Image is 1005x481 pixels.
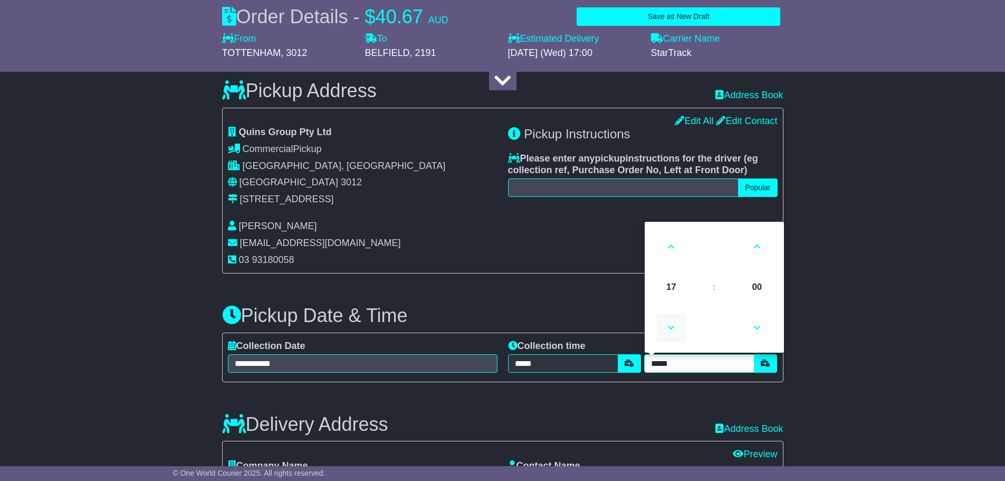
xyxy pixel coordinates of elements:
div: Pickup [228,144,497,155]
span: pickup [595,153,626,164]
span: [GEOGRAPHIC_DATA], [GEOGRAPHIC_DATA] [243,161,446,171]
a: Increment Minute [741,228,772,266]
span: Pick Minute [743,273,771,301]
span: AUD [428,15,448,25]
div: [DATE] (Wed) 17:00 [508,48,640,59]
td: : [696,269,732,305]
label: Carrier Name [651,33,720,45]
a: Increment Hour [656,228,687,266]
span: Commercial [243,144,293,154]
label: Contact Name [508,460,580,472]
span: $ [365,6,376,27]
a: Edit Contact [716,116,777,126]
h3: Pickup Date & Time [222,305,783,326]
span: BELFIELD [365,48,410,58]
span: [GEOGRAPHIC_DATA] [240,177,338,187]
span: 40.67 [376,6,423,27]
label: Company Name [228,460,308,472]
button: Popular [738,178,777,197]
label: Please enter any instructions for the driver ( ) [508,153,778,176]
h3: Pickup Address [222,80,377,101]
a: Address Book [715,423,783,434]
a: Edit All [675,116,713,126]
span: [PERSON_NAME] [239,221,317,231]
span: , 3012 [281,48,307,58]
span: 03 93180058 [239,254,294,265]
label: From [222,33,256,45]
a: Decrement Hour [656,309,687,347]
button: Save as New Draft [577,7,780,26]
label: Collection Date [228,341,305,352]
span: , 2191 [410,48,436,58]
div: Order Details - [222,5,448,28]
div: [STREET_ADDRESS] [240,194,334,205]
div: StarTrack [651,48,783,59]
h3: Delivery Address [222,414,388,435]
span: Pickup Instructions [524,127,630,141]
span: Quins Group Pty Ltd [239,127,332,137]
span: [EMAIL_ADDRESS][DOMAIN_NAME] [240,238,401,248]
label: Estimated Delivery [508,33,640,45]
span: © One World Courier 2025. All rights reserved. [173,469,326,477]
span: TOTTENHAM [222,48,281,58]
span: Pick Hour [657,273,685,301]
span: eg collection ref, Purchase Order No, Left at Front Door [508,153,758,175]
label: Collection time [508,341,586,352]
a: Decrement Minute [741,309,772,347]
a: Address Book [715,90,783,101]
label: To [365,33,387,45]
span: 3012 [341,177,362,187]
a: Preview [733,449,777,459]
